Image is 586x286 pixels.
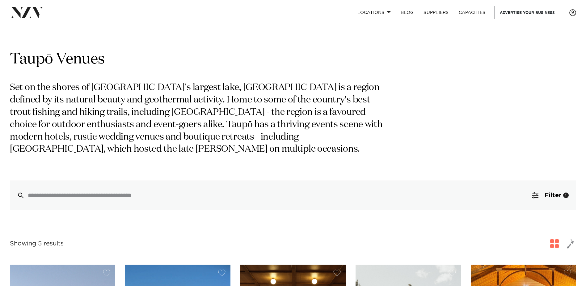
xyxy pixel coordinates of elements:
a: Locations [352,6,396,19]
div: Showing 5 results [10,239,64,249]
span: Filter [545,192,561,198]
p: Set on the shores of [GEOGRAPHIC_DATA]'s largest lake, [GEOGRAPHIC_DATA] is a region defined by i... [10,82,392,156]
div: 1 [563,193,569,198]
button: Filter1 [525,180,576,210]
a: Advertise your business [495,6,560,19]
a: BLOG [396,6,419,19]
a: Capacities [454,6,491,19]
a: SUPPLIERS [419,6,453,19]
img: nzv-logo.png [10,7,44,18]
h1: Taupō Venues [10,50,576,69]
